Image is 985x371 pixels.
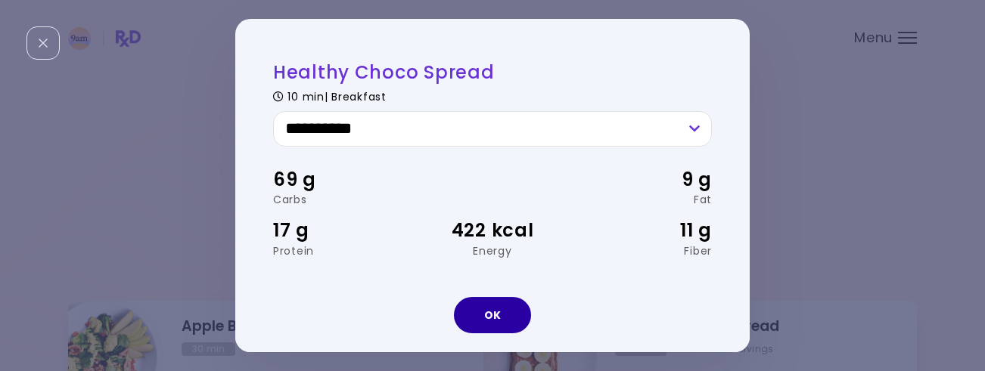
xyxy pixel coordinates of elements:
div: Carbs [273,194,419,205]
div: Close [26,26,60,60]
div: 9 g [566,165,712,194]
div: 69 g [273,165,419,194]
div: Protein [273,246,419,256]
div: Energy [419,246,565,256]
h2: Healthy Choco Spread [273,60,712,84]
div: Fiber [566,246,712,256]
div: 10 min | Breakfast [273,88,712,102]
div: Fat [566,194,712,205]
div: 422 kcal [419,216,565,245]
div: 17 g [273,216,419,245]
div: 11 g [566,216,712,245]
button: OK [454,297,531,333]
